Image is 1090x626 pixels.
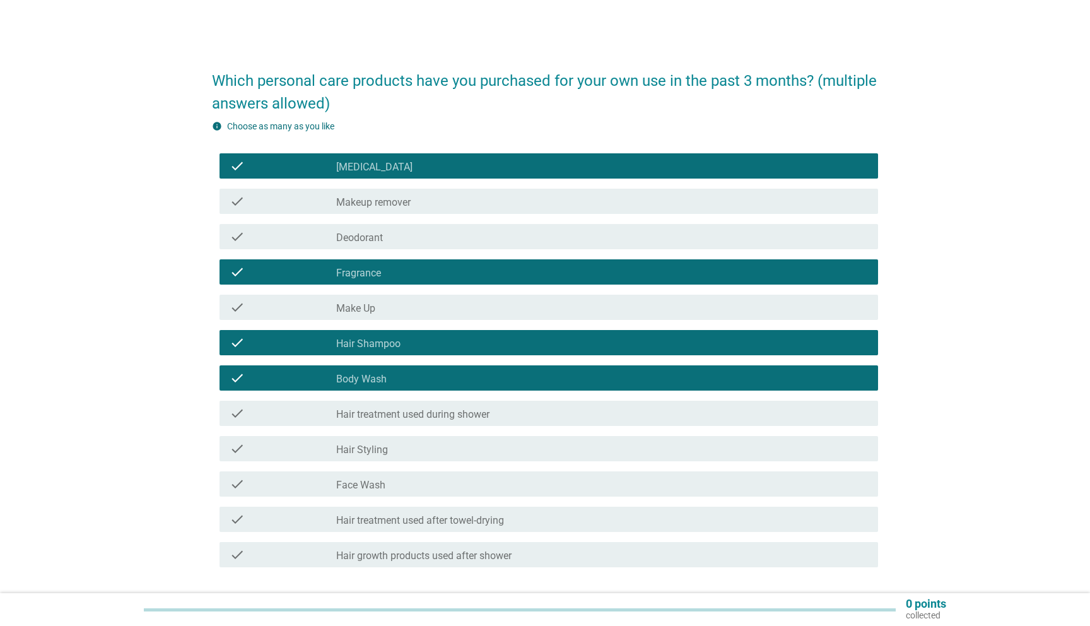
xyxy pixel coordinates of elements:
[230,300,245,315] i: check
[336,373,387,386] label: Body Wash
[906,598,946,610] p: 0 points
[227,121,334,131] label: Choose as many as you like
[230,158,245,174] i: check
[336,550,512,562] label: Hair growth products used after shower
[230,512,245,527] i: check
[230,547,245,562] i: check
[212,57,878,115] h2: Which personal care products have you purchased for your own use in the past 3 months? (multiple ...
[212,121,222,131] i: info
[336,267,381,280] label: Fragrance
[230,441,245,456] i: check
[230,476,245,492] i: check
[230,335,245,350] i: check
[336,514,504,527] label: Hair treatment used after towel-drying
[336,232,383,244] label: Deodorant
[230,194,245,209] i: check
[336,444,388,456] label: Hair Styling
[906,610,946,621] p: collected
[230,229,245,244] i: check
[336,196,411,209] label: Makeup remover
[336,479,385,492] label: Face Wash
[336,161,413,174] label: [MEDICAL_DATA]
[230,406,245,421] i: check
[336,338,401,350] label: Hair Shampoo
[230,264,245,280] i: check
[336,302,375,315] label: Make Up
[336,408,489,421] label: Hair treatment used during shower
[230,370,245,386] i: check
